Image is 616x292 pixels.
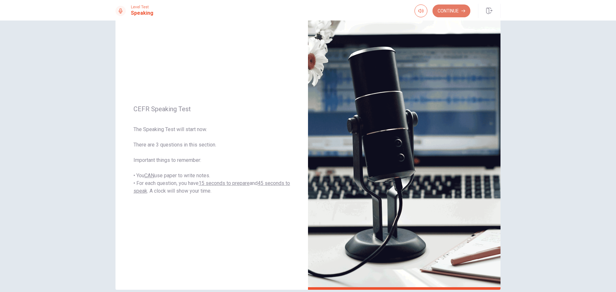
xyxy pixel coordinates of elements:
[131,9,153,17] h1: Speaking
[144,172,154,179] u: CAN
[308,10,501,290] img: speaking intro
[133,126,290,195] span: The Speaking Test will start now. There are 3 questions in this section. Important things to reme...
[199,180,250,186] u: 15 seconds to prepare
[432,4,470,17] button: Continue
[131,5,153,9] span: Level Test
[133,105,290,113] span: CEFR Speaking Test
